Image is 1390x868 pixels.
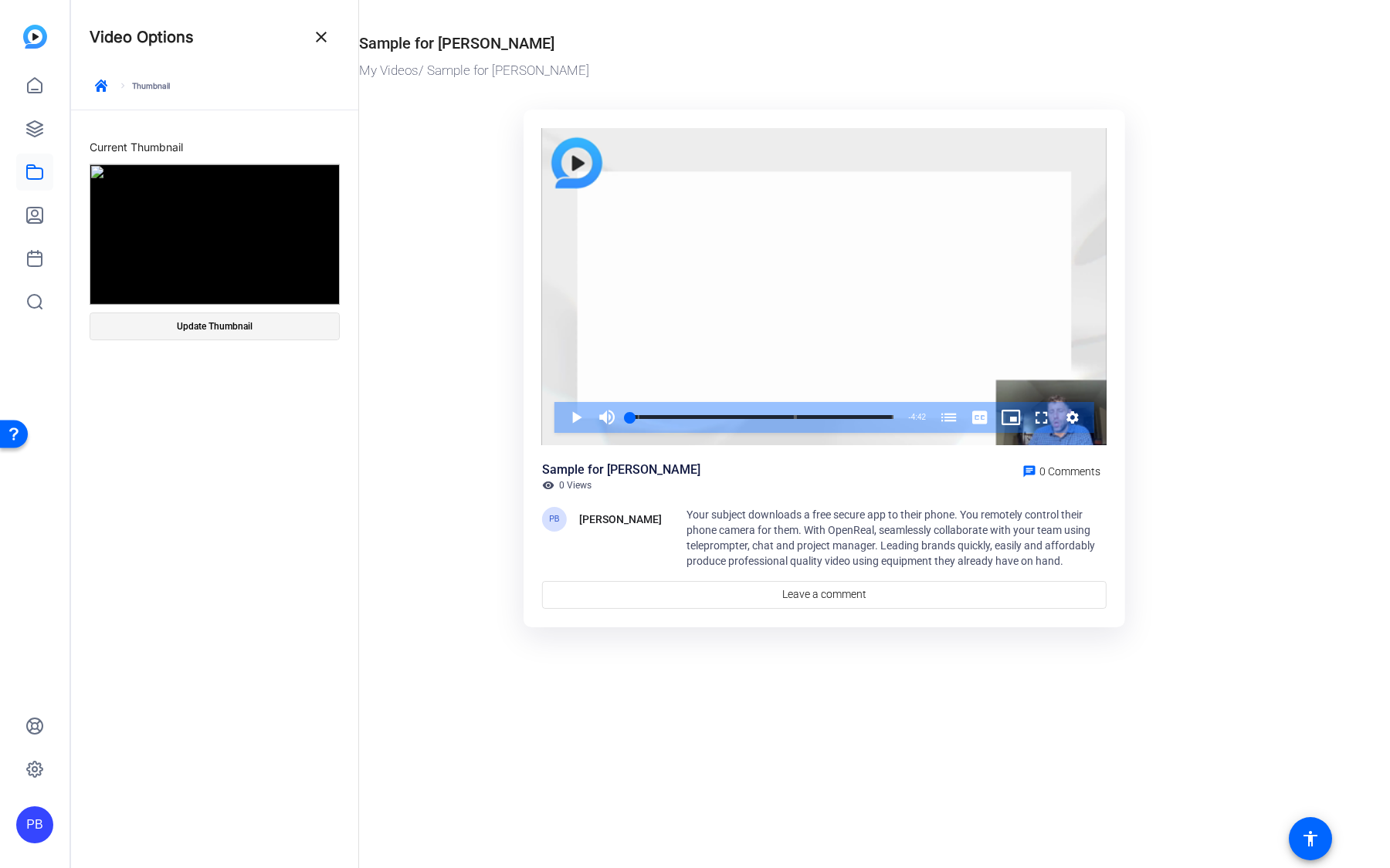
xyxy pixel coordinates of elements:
button: Mute [592,402,622,433]
div: Current Thumbnail [90,138,340,164]
div: Video Player [542,128,1107,445]
button: Picture-in-Picture [995,402,1026,433]
mat-icon: accessibility [1301,829,1320,848]
button: Update Thumbnail [90,312,340,340]
a: Leave a comment [542,581,1107,609]
mat-icon: chat [1022,464,1036,478]
mat-icon: close [312,28,331,46]
img: blue-gradient.svg [23,25,47,49]
button: Play [561,402,592,433]
div: / Sample for [PERSON_NAME] [359,61,1282,81]
span: Leave a comment [782,586,866,603]
button: Chapters [934,402,965,433]
div: [PERSON_NAME] [579,510,662,529]
span: 0 Comments [1039,465,1100,478]
img: e9f71646-87b6-4d26-a941-17378a2175b0_thumb_d163b042-532f-4317-92ea-a1d6c5a56c12.png [90,164,340,305]
span: 0 Views [559,479,592,491]
a: My Videos [359,62,419,78]
div: Sample for [PERSON_NAME] [542,461,700,479]
div: PB [16,806,53,843]
mat-icon: visibility [542,479,554,491]
span: Update Thumbnail [177,320,253,333]
span: 4:42 [911,413,926,421]
a: 0 Comments [1016,461,1107,479]
div: Progress Bar [630,415,893,419]
span: - [908,413,910,421]
h4: Video Options [90,28,194,46]
div: PB [542,507,567,532]
div: Sample for [PERSON_NAME] [359,32,554,55]
span: Your subject downloads a free secure app to their phone. You remotely control their phone camera ... [687,508,1095,567]
button: Fullscreen [1026,402,1057,433]
button: Captions [965,402,995,433]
